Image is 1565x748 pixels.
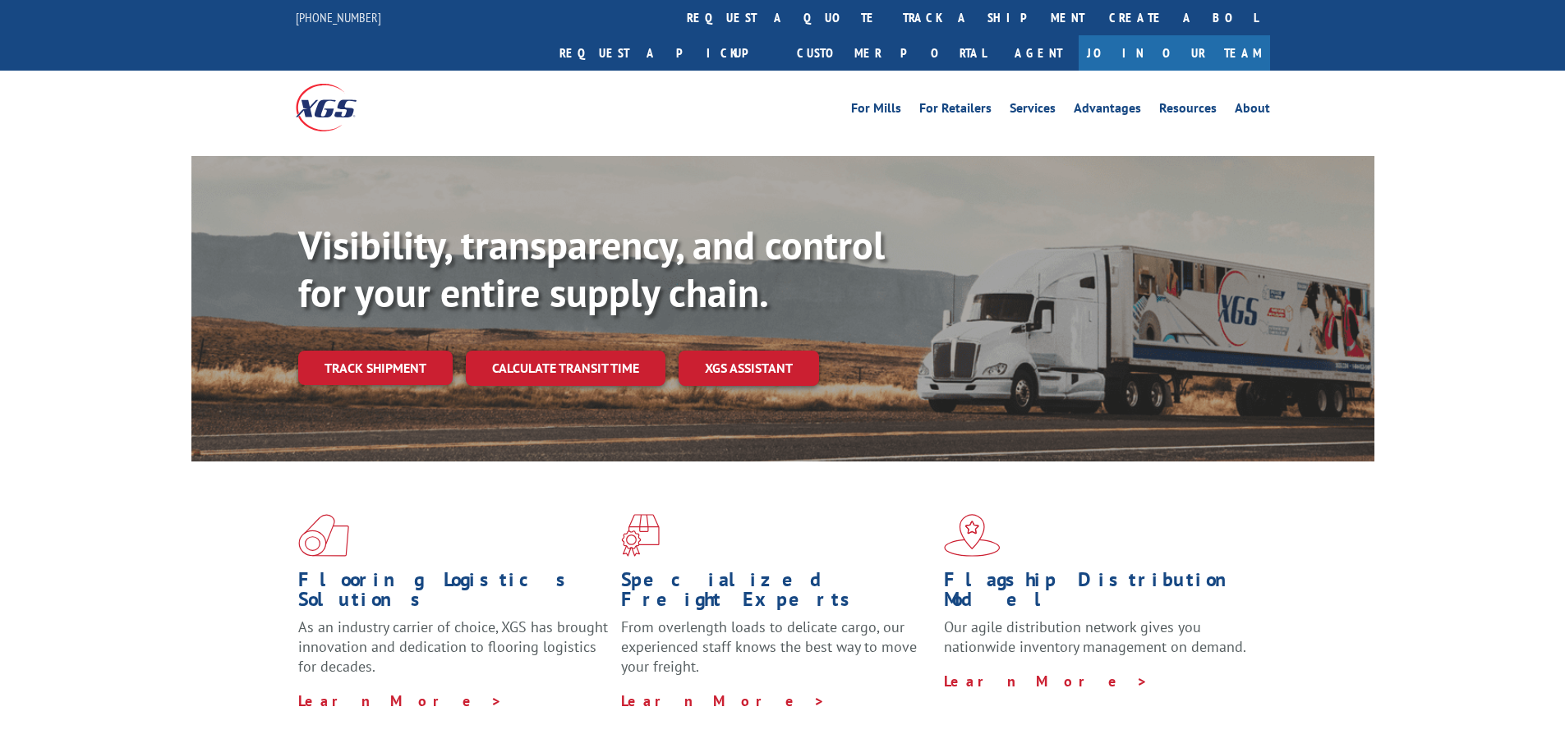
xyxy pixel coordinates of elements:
span: As an industry carrier of choice, XGS has brought innovation and dedication to flooring logistics... [298,617,608,676]
a: About [1235,102,1270,120]
a: Calculate transit time [466,351,665,386]
a: XGS ASSISTANT [679,351,819,386]
img: xgs-icon-focused-on-flooring-red [621,514,660,557]
a: Advantages [1074,102,1141,120]
h1: Flagship Distribution Model [944,570,1254,617]
img: xgs-icon-flagship-distribution-model-red [944,514,1001,557]
a: Request a pickup [547,35,785,71]
a: Services [1010,102,1056,120]
h1: Specialized Freight Experts [621,570,932,617]
a: Agent [998,35,1079,71]
a: Learn More > [298,691,503,710]
h1: Flooring Logistics Solutions [298,570,609,617]
a: For Mills [851,102,901,120]
a: Customer Portal [785,35,998,71]
span: Our agile distribution network gives you nationwide inventory management on demand. [944,617,1246,656]
a: Track shipment [298,351,453,385]
p: From overlength loads to delicate cargo, our experienced staff knows the best way to move your fr... [621,617,932,691]
a: Learn More > [621,691,826,710]
a: Resources [1159,102,1217,120]
a: Learn More > [944,672,1148,691]
b: Visibility, transparency, and control for your entire supply chain. [298,219,885,318]
img: xgs-icon-total-supply-chain-intelligence-red [298,514,349,557]
a: For Retailers [919,102,992,120]
a: [PHONE_NUMBER] [296,9,381,25]
a: Join Our Team [1079,35,1270,71]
